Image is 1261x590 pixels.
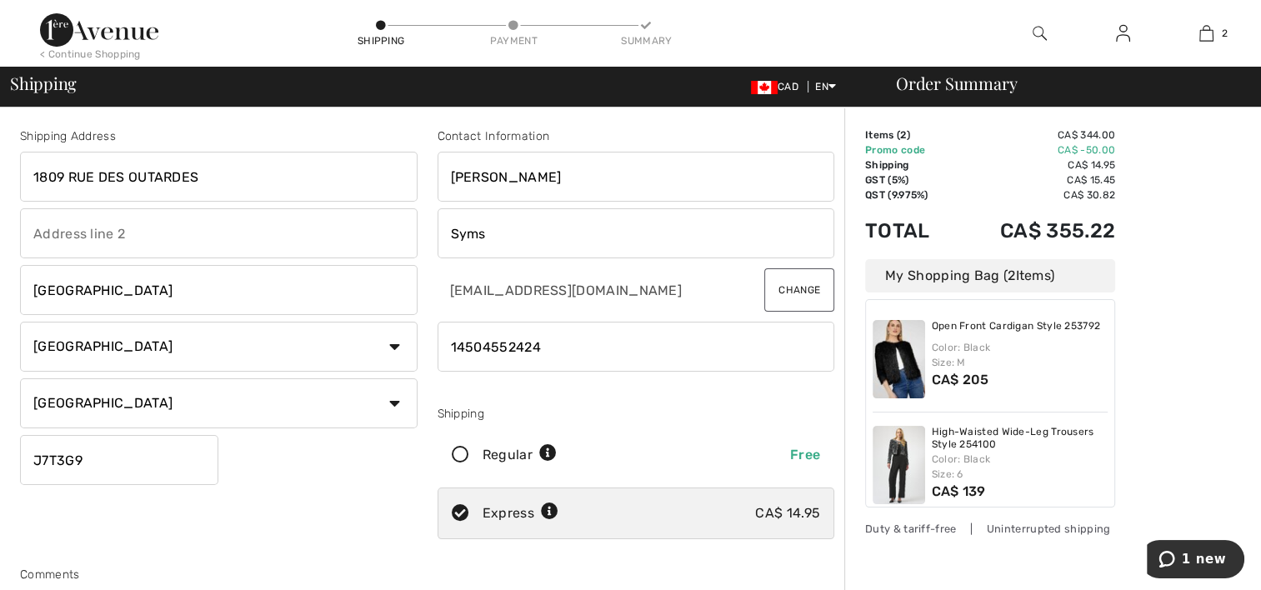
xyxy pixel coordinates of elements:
input: Mobile [438,322,835,372]
div: My Shopping Bag ( Items) [865,259,1115,292]
span: CAD [751,81,805,92]
span: 2 [1008,267,1015,283]
div: CA$ 14.95 [755,503,820,523]
div: Color: Black Size: 6 [932,452,1108,482]
div: Express [483,503,558,523]
div: Color: Black Size: M [932,340,1108,370]
div: Regular [483,445,557,465]
input: Address line 1 [20,152,418,202]
input: City [20,265,418,315]
td: Items ( ) [865,127,955,142]
div: Shipping Address [20,127,418,145]
img: Canadian Dollar [751,81,778,94]
div: Comments [20,566,834,583]
div: Summary [621,33,671,48]
input: Zip/Postal Code [20,435,218,485]
a: Sign In [1103,23,1143,44]
div: < Continue Shopping [40,47,141,62]
button: Change [764,268,834,312]
div: Shipping [438,405,835,422]
img: 1ère Avenue [40,13,158,47]
td: CA$ 355.22 [955,202,1115,259]
div: Order Summary [876,75,1251,92]
input: First name [438,152,835,202]
img: High-Waisted Wide-Leg Trousers Style 254100 [873,426,925,504]
input: E-mail [438,265,735,315]
td: CA$ 30.82 [955,187,1115,202]
td: Shipping [865,157,955,172]
input: Last name [438,208,835,258]
span: EN [815,81,836,92]
td: Promo code [865,142,955,157]
img: My Info [1116,23,1130,43]
span: CA$ 205 [932,372,989,387]
span: 2 [1222,26,1228,41]
div: Shipping [356,33,406,48]
div: Duty & tariff-free | Uninterrupted shipping [865,521,1115,537]
td: CA$ 344.00 [955,127,1115,142]
a: 2 [1165,23,1247,43]
td: QST (9.975%) [865,187,955,202]
iframe: Opens a widget where you can chat to one of our agents [1147,540,1244,582]
img: search the website [1033,23,1047,43]
a: Open Front Cardigan Style 253792 [932,320,1101,333]
span: CA$ 139 [932,483,986,499]
div: Contact Information [438,127,835,145]
a: High-Waisted Wide-Leg Trousers Style 254100 [932,426,1108,452]
span: Free [790,447,820,462]
td: GST (5%) [865,172,955,187]
span: 2 [900,129,906,141]
td: CA$ 15.45 [955,172,1115,187]
td: CA$ -50.00 [955,142,1115,157]
span: Shipping [10,75,77,92]
img: Open Front Cardigan Style 253792 [873,320,925,398]
img: My Bag [1199,23,1213,43]
input: Address line 2 [20,208,418,258]
td: Total [865,202,955,259]
td: CA$ 14.95 [955,157,1115,172]
div: Payment [488,33,538,48]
